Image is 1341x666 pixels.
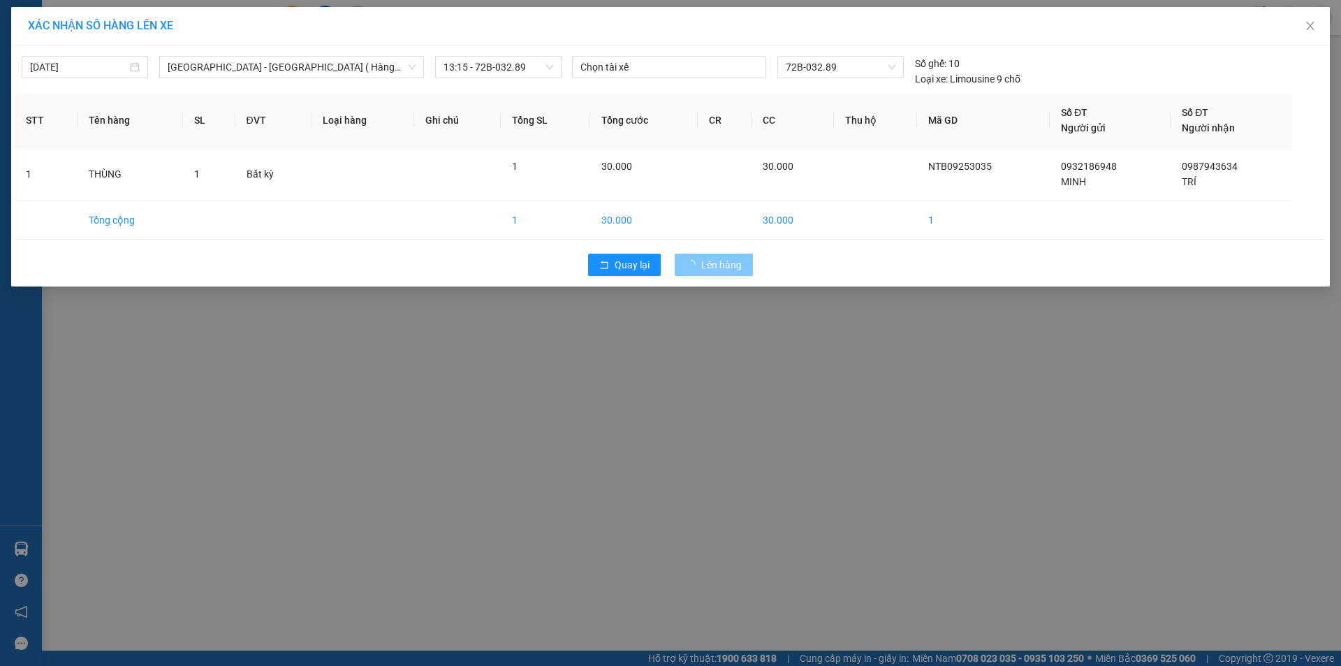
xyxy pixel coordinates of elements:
[675,254,753,276] button: Lên hàng
[444,57,553,78] span: 13:15 - 72B-032.89
[1291,7,1330,46] button: Close
[1305,20,1316,31] span: close
[917,94,1050,147] th: Mã GD
[1061,122,1106,133] span: Người gửi
[615,257,650,273] span: Quay lại
[701,257,742,273] span: Lên hàng
[501,201,590,240] td: 1
[928,161,992,172] span: NTB09253035
[686,260,701,270] span: loading
[763,161,793,172] span: 30.000
[601,161,632,172] span: 30.000
[78,147,184,201] td: THÙNG
[752,201,834,240] td: 30.000
[78,201,184,240] td: Tổng cộng
[1182,107,1208,118] span: Số ĐT
[752,94,834,147] th: CC
[168,57,416,78] span: Sài Gòn - Long Hải ( Hàng hoá )
[590,94,697,147] th: Tổng cước
[917,201,1050,240] td: 1
[15,94,78,147] th: STT
[78,94,184,147] th: Tên hàng
[588,254,661,276] button: rollbackQuay lại
[1182,176,1196,187] span: TRÍ
[915,56,946,71] span: Số ghế:
[414,94,501,147] th: Ghi chú
[512,161,518,172] span: 1
[235,94,312,147] th: ĐVT
[28,19,173,32] span: XÁC NHẬN SỐ HÀNG LÊN XE
[30,59,127,75] input: 11/09/2025
[1061,161,1117,172] span: 0932186948
[599,260,609,271] span: rollback
[408,63,416,71] span: down
[1061,107,1087,118] span: Số ĐT
[915,56,960,71] div: 10
[235,147,312,201] td: Bất kỳ
[786,57,895,78] span: 72B-032.89
[15,147,78,201] td: 1
[501,94,590,147] th: Tổng SL
[194,168,200,180] span: 1
[1061,176,1086,187] span: MINH
[915,71,1020,87] div: Limousine 9 chỗ
[1182,122,1235,133] span: Người nhận
[834,94,917,147] th: Thu hộ
[698,94,752,147] th: CR
[590,201,697,240] td: 30.000
[1182,161,1238,172] span: 0987943634
[312,94,414,147] th: Loại hàng
[915,71,948,87] span: Loại xe:
[183,94,235,147] th: SL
